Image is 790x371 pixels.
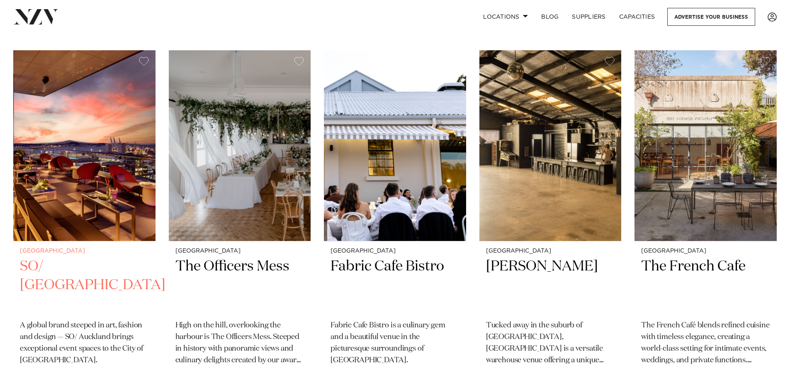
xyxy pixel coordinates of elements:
[486,257,615,313] h2: [PERSON_NAME]
[20,320,149,366] p: A global brand steeped in art, fashion and design — SO/ Auckland brings exceptional event spaces ...
[535,8,565,26] a: BLOG
[331,257,459,313] h2: Fabric Cafe Bistro
[667,8,755,26] a: Advertise your business
[486,320,615,366] p: Tucked away in the suburb of [GEOGRAPHIC_DATA], [GEOGRAPHIC_DATA] is a versatile warehouse venue ...
[20,248,149,254] small: [GEOGRAPHIC_DATA]
[613,8,662,26] a: Capacities
[331,320,459,366] p: Fabric Cafe Bistro is a culinary gem and a beautiful venue in the picturesque surroundings of [GE...
[641,257,770,313] h2: The French Cafe
[641,248,770,254] small: [GEOGRAPHIC_DATA]
[175,320,304,366] p: High on the hill, overlooking the harbour is The Officers Mess. Steeped in history with panoramic...
[20,257,149,313] h2: SO/ [GEOGRAPHIC_DATA]
[331,248,459,254] small: [GEOGRAPHIC_DATA]
[641,320,770,366] p: The French Café blends refined cuisine with timeless elegance, creating a world-class setting for...
[476,8,535,26] a: Locations
[486,248,615,254] small: [GEOGRAPHIC_DATA]
[175,248,304,254] small: [GEOGRAPHIC_DATA]
[13,9,58,24] img: nzv-logo.png
[175,257,304,313] h2: The Officers Mess
[565,8,612,26] a: SUPPLIERS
